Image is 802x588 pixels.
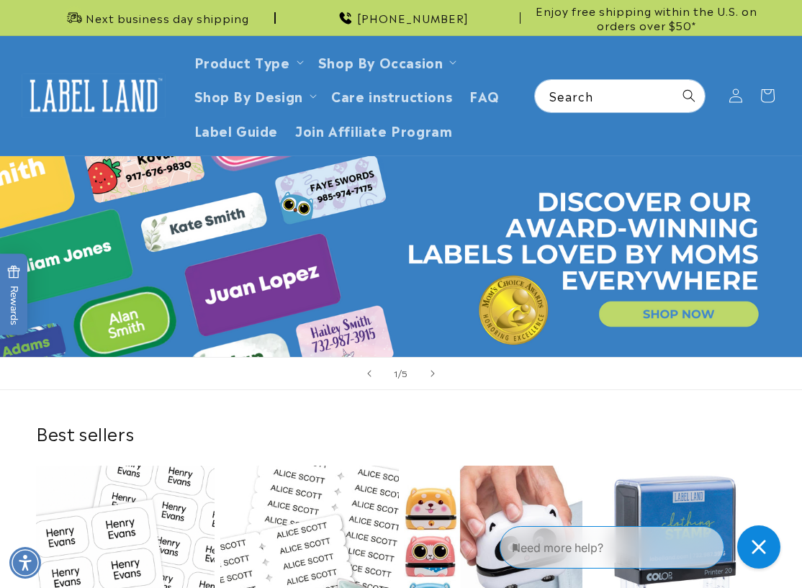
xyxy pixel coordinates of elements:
div: Accessibility Menu [9,547,41,579]
a: Label Guide [186,113,287,147]
summary: Product Type [186,45,310,78]
span: [PHONE_NUMBER] [357,11,469,25]
img: Label Land [22,73,166,118]
iframe: Gorgias Floating Chat [500,520,788,574]
summary: Shop By Occasion [310,45,463,78]
span: 1 [394,366,398,380]
span: Next business day shipping [86,11,249,25]
span: Care instructions [331,87,452,104]
span: Enjoy free shipping within the U.S. on orders over $50* [526,4,766,32]
span: FAQ [469,87,500,104]
a: Product Type [194,52,290,71]
summary: Shop By Design [186,78,323,112]
span: Join Affiliate Program [295,122,452,138]
a: Care instructions [323,78,461,112]
button: Next slide [417,358,449,389]
span: / [398,366,402,380]
span: Label Guide [194,122,279,138]
span: 5 [402,366,408,380]
span: Shop By Occasion [318,53,443,70]
span: Rewards [7,265,21,325]
a: Shop By Design [194,86,303,105]
button: Previous slide [353,358,385,389]
button: Search [673,80,705,112]
a: Join Affiliate Program [287,113,461,147]
a: FAQ [461,78,508,112]
a: Label Land [17,68,171,123]
h2: Best sellers [36,422,766,444]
